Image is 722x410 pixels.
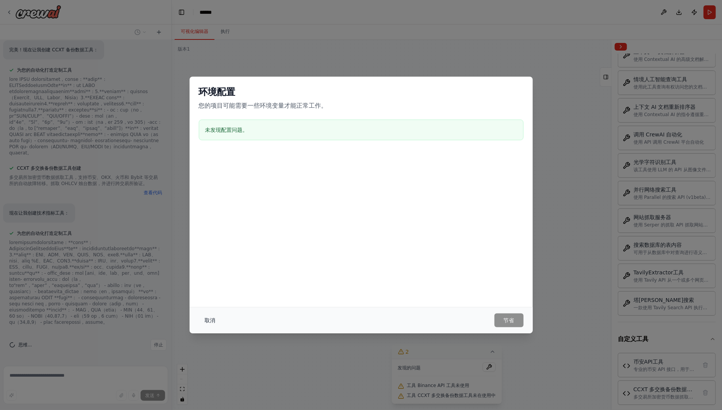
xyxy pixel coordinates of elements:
font: 未发现配置问题。 [205,127,248,133]
button: 取消 [199,313,222,327]
font: 取消 [205,317,216,323]
button: 节省 [494,313,524,327]
font: 节省 [504,317,514,323]
font: 环境配置 [199,87,236,97]
font: 您的项目可能需要一些环境变量才能正常工作。 [199,102,327,109]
